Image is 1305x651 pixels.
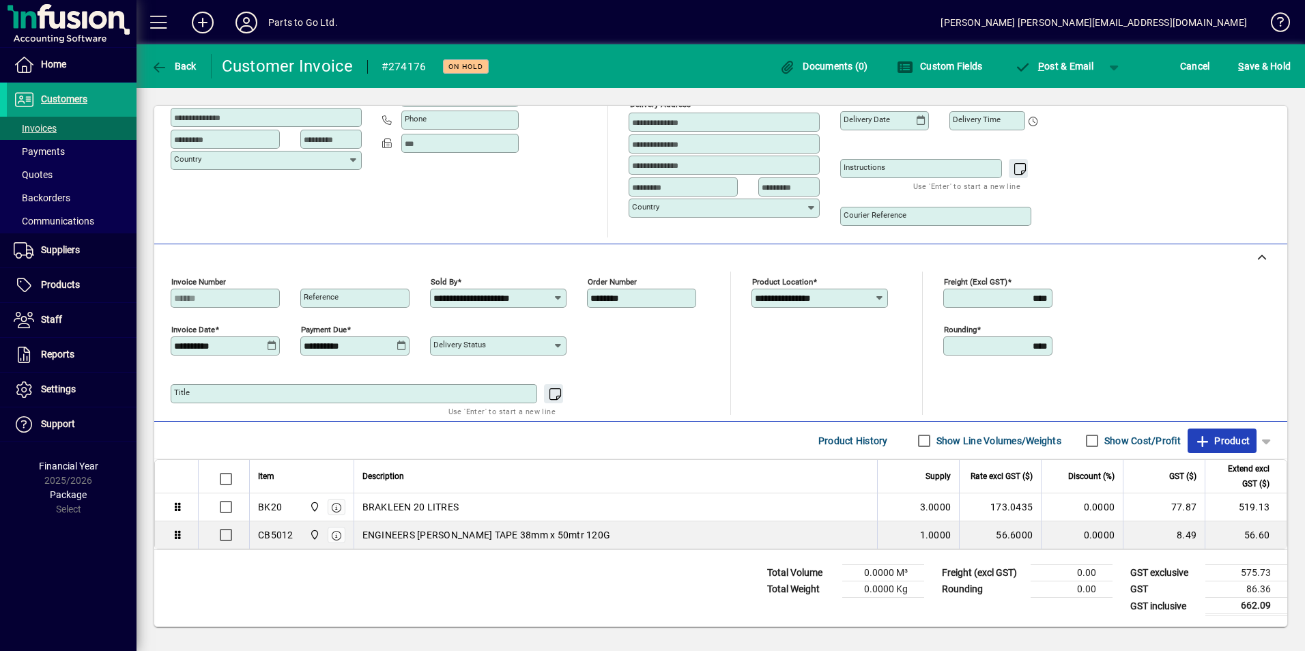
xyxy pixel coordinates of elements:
mat-label: Invoice date [171,325,215,334]
mat-label: Delivery status [433,340,486,349]
app-page-header-button: Back [137,54,212,78]
mat-hint: Use 'Enter' to start a new line [913,178,1020,194]
span: Cancel [1180,55,1210,77]
button: Product [1188,429,1257,453]
mat-label: Country [174,154,201,164]
span: Payments [14,146,65,157]
td: 0.00 [1031,581,1113,598]
span: Item [258,469,274,484]
span: Back [151,61,197,72]
span: ENGINEERS [PERSON_NAME] TAPE 38mm x 50mtr 120G [362,528,611,542]
div: BK20 [258,500,282,514]
td: GST [1123,581,1205,598]
a: Quotes [7,163,137,186]
span: Invoices [14,123,57,134]
span: Backorders [14,192,70,203]
mat-label: Country [632,202,659,212]
span: Discount (%) [1068,469,1115,484]
a: Support [7,407,137,442]
mat-label: Order number [588,277,637,287]
td: GST inclusive [1123,598,1205,615]
div: Parts to Go Ltd. [268,12,338,33]
span: Staff [41,314,62,325]
a: Home [7,48,137,82]
a: Reports [7,338,137,372]
a: Invoices [7,117,137,140]
td: Freight (excl GST) [935,565,1031,581]
span: Product History [818,430,888,452]
span: DAE - Bulk Store [306,500,321,515]
span: Rate excl GST ($) [971,469,1033,484]
td: 575.73 [1205,565,1287,581]
button: Product History [813,429,893,453]
div: 173.0435 [968,500,1033,514]
div: #274176 [382,56,427,78]
div: CB5012 [258,528,293,542]
span: On hold [448,62,483,71]
a: Products [7,268,137,302]
span: Financial Year [39,461,98,472]
span: Support [41,418,75,429]
button: Save & Hold [1235,54,1294,78]
button: Custom Fields [893,54,986,78]
button: Documents (0) [776,54,872,78]
td: 0.0000 Kg [842,581,924,598]
span: Custom Fields [897,61,983,72]
button: Profile [225,10,268,35]
span: Home [41,59,66,70]
span: Product [1194,430,1250,452]
label: Show Cost/Profit [1102,434,1181,448]
label: Show Line Volumes/Weights [934,434,1061,448]
span: Products [41,279,80,290]
mat-label: Reference [304,292,339,302]
div: 56.6000 [968,528,1033,542]
a: Suppliers [7,233,137,267]
span: Extend excl GST ($) [1214,461,1270,491]
span: Documents (0) [779,61,868,72]
div: [PERSON_NAME] [PERSON_NAME][EMAIL_ADDRESS][DOMAIN_NAME] [941,12,1247,33]
span: Settings [41,384,76,394]
td: Total Volume [760,565,842,581]
span: 1.0000 [920,528,951,542]
span: BRAKLEEN 20 LITRES [362,500,459,514]
mat-label: Invoice number [171,277,226,287]
button: Cancel [1177,54,1214,78]
a: Staff [7,303,137,337]
td: Total Weight [760,581,842,598]
mat-label: Instructions [844,162,885,172]
mat-hint: Use 'Enter' to start a new line [448,403,556,419]
span: ost & Email [1014,61,1093,72]
span: Suppliers [41,244,80,255]
mat-label: Delivery time [953,115,1001,124]
span: DAE - Bulk Store [306,527,321,542]
td: 0.0000 [1041,493,1123,521]
mat-label: Product location [752,277,813,287]
td: 86.36 [1205,581,1287,598]
td: 662.09 [1205,598,1287,615]
span: P [1038,61,1044,72]
button: Back [147,54,200,78]
span: ave & Hold [1238,55,1291,77]
mat-label: Sold by [431,277,457,287]
mat-label: Rounding [944,325,977,334]
mat-label: Delivery date [844,115,890,124]
span: Supply [926,469,951,484]
td: 0.0000 M³ [842,565,924,581]
button: Add [181,10,225,35]
span: Communications [14,216,94,227]
span: Quotes [14,169,53,180]
td: 8.49 [1123,521,1205,549]
span: Package [50,489,87,500]
td: 56.60 [1205,521,1287,549]
td: 519.13 [1205,493,1287,521]
span: S [1238,61,1244,72]
mat-label: Phone [405,114,427,124]
td: Rounding [935,581,1031,598]
td: GST exclusive [1123,565,1205,581]
a: Knowledge Base [1261,3,1288,47]
mat-label: Title [174,388,190,397]
td: 77.87 [1123,493,1205,521]
mat-label: Freight (excl GST) [944,277,1007,287]
mat-label: Courier Reference [844,210,906,220]
span: Description [362,469,404,484]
